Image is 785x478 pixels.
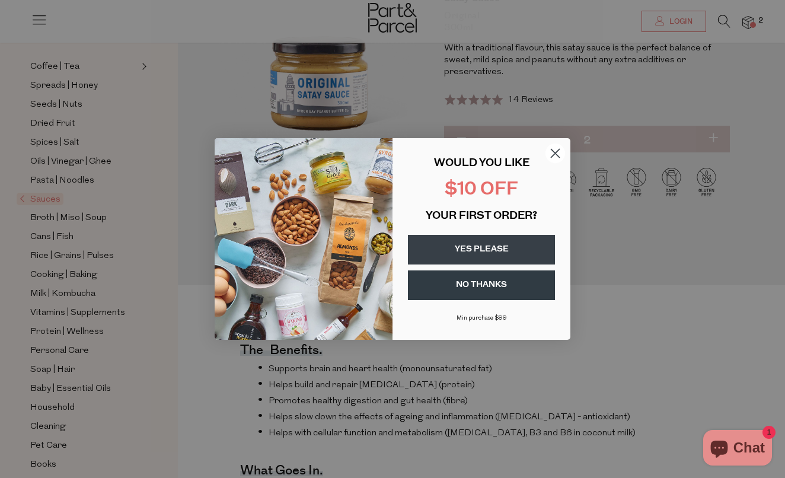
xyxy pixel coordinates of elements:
span: WOULD YOU LIKE [434,158,529,169]
inbox-online-store-chat: Shopify online store chat [700,430,776,469]
span: YOUR FIRST ORDER? [426,211,537,222]
span: $10 OFF [445,181,518,199]
img: 43fba0fb-7538-40bc-babb-ffb1a4d097bc.jpeg [215,138,392,340]
button: NO THANKS [408,270,555,300]
span: Min purchase $99 [457,315,507,321]
button: Close dialog [545,143,566,164]
button: YES PLEASE [408,235,555,265]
